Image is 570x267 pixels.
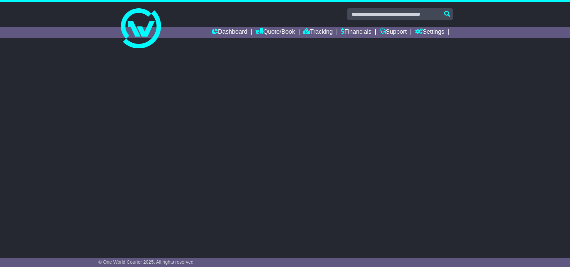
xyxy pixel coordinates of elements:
a: Support [380,27,407,38]
a: Financials [341,27,371,38]
span: © One World Courier 2025. All rights reserved. [99,259,195,265]
a: Tracking [303,27,333,38]
a: Dashboard [212,27,247,38]
a: Settings [415,27,444,38]
a: Quote/Book [255,27,295,38]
